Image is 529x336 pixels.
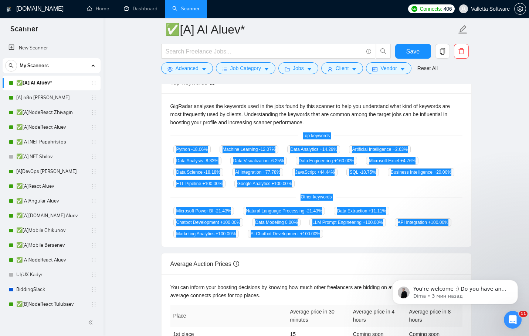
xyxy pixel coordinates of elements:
button: delete [454,44,469,59]
span: holder [91,257,97,263]
span: delete [454,48,468,55]
span: holder [91,228,97,233]
span: -8.33 % [204,158,218,163]
span: Data Visualization [230,157,287,165]
span: 11 [519,311,528,317]
span: JavaScript [292,168,338,176]
a: ✅[A]NodeReact Aluev [16,253,87,267]
span: -18.18 % [204,170,220,175]
span: +100.00 % [272,181,292,186]
span: Microsoft Excel [366,157,418,165]
div: Average Auction Prices [170,253,462,274]
a: Reset All [417,64,438,72]
a: New Scanner [9,41,95,55]
th: Average price in 30 minutes [287,305,350,327]
span: Jobs [293,64,304,72]
span: Artificial Intelligence [349,145,410,153]
span: Data Engineering [296,157,357,165]
span: +20.00 % [434,170,451,175]
span: holder [91,154,97,160]
a: ✅[A] AI Aluev* [16,76,87,90]
span: Advanced [176,64,199,72]
span: holder [91,287,97,292]
span: -21.43 % [306,208,322,214]
span: caret-down [264,66,269,72]
a: BiddingSlack [16,282,87,297]
div: You can inform your boosting decisions by knowing how much other freelancers are bidding on avera... [170,283,462,299]
button: setting [514,3,526,15]
span: holder [91,80,97,86]
span: +100.00 % [300,231,320,236]
span: Data Analytics [287,145,340,153]
span: setting [167,66,173,72]
a: setting [514,6,526,12]
span: Scanner [4,24,44,39]
span: Job Category [230,64,261,72]
span: holder [91,301,97,307]
span: holder [91,213,97,219]
span: +160.00 % [334,158,354,163]
span: AI Chatbot Development [248,230,323,238]
span: edit [458,25,468,34]
span: +44.44 % [317,170,335,175]
iframe: Intercom live chat [504,311,522,329]
span: ETL Pipeline [173,180,225,188]
span: Chatbot Development [173,218,244,226]
button: folderJobscaret-down [278,62,318,74]
span: holder [91,183,97,189]
span: Save [406,47,420,56]
iframe: Intercom notifications сообщение [381,264,529,316]
button: Save [395,44,431,59]
a: ✅[A].NET Papahristos [16,135,87,149]
span: -12.07 % [259,147,276,152]
span: Other keywords [296,194,336,201]
img: logo [6,3,11,15]
span: 0.00 % [285,220,298,225]
button: idcardVendorcaret-down [366,62,411,74]
span: bars [222,66,227,72]
span: +100.00 % [363,220,383,225]
span: SQL [346,168,379,176]
span: +2.63 % [393,147,408,152]
a: ✅[A].NET Shilov [16,149,87,164]
a: searchScanner [172,6,200,12]
span: caret-down [400,66,405,72]
span: Connects: [420,5,442,13]
span: info-circle [366,49,371,54]
span: -21.43 % [215,208,231,214]
span: Google Analytics [234,180,295,188]
span: Data Analysis [173,157,221,165]
span: Marketing Analytics [173,230,239,238]
input: Search Freelance Jobs... [166,47,363,56]
a: ✅[B]NodeReact Tulubaev [16,297,87,312]
span: caret-down [352,66,357,72]
span: AI Integration [232,168,283,176]
a: ✅[A]React Aluev [16,179,87,194]
span: folder [285,66,290,72]
span: Natural Language Processing [243,207,325,215]
span: API Integration [395,218,451,226]
a: dashboardDashboard [124,6,157,12]
span: +100.00 % [428,220,448,225]
span: Business Intelligence [388,168,454,176]
a: ✅[A][DOMAIN_NAME] Aluev [16,208,87,223]
span: copy [435,48,450,55]
a: ✅[A]Mobile Bersenev [16,238,87,253]
button: userClientcaret-down [321,62,363,74]
button: settingAdvancedcaret-down [161,62,213,74]
span: idcard [372,66,377,72]
span: search [376,48,390,55]
a: [A]DevOps [PERSON_NAME] [16,164,87,179]
span: user [461,6,466,11]
span: My Scanners [20,58,49,73]
a: ✅[A]Mobile Chikunov [16,223,87,238]
span: holder [91,95,97,101]
span: Top keywords [298,132,334,139]
span: setting [515,6,526,12]
button: copy [435,44,450,59]
span: holder [91,272,97,278]
span: holder [91,242,97,248]
button: barsJob Categorycaret-down [216,62,275,74]
span: -18.75 % [359,170,376,175]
